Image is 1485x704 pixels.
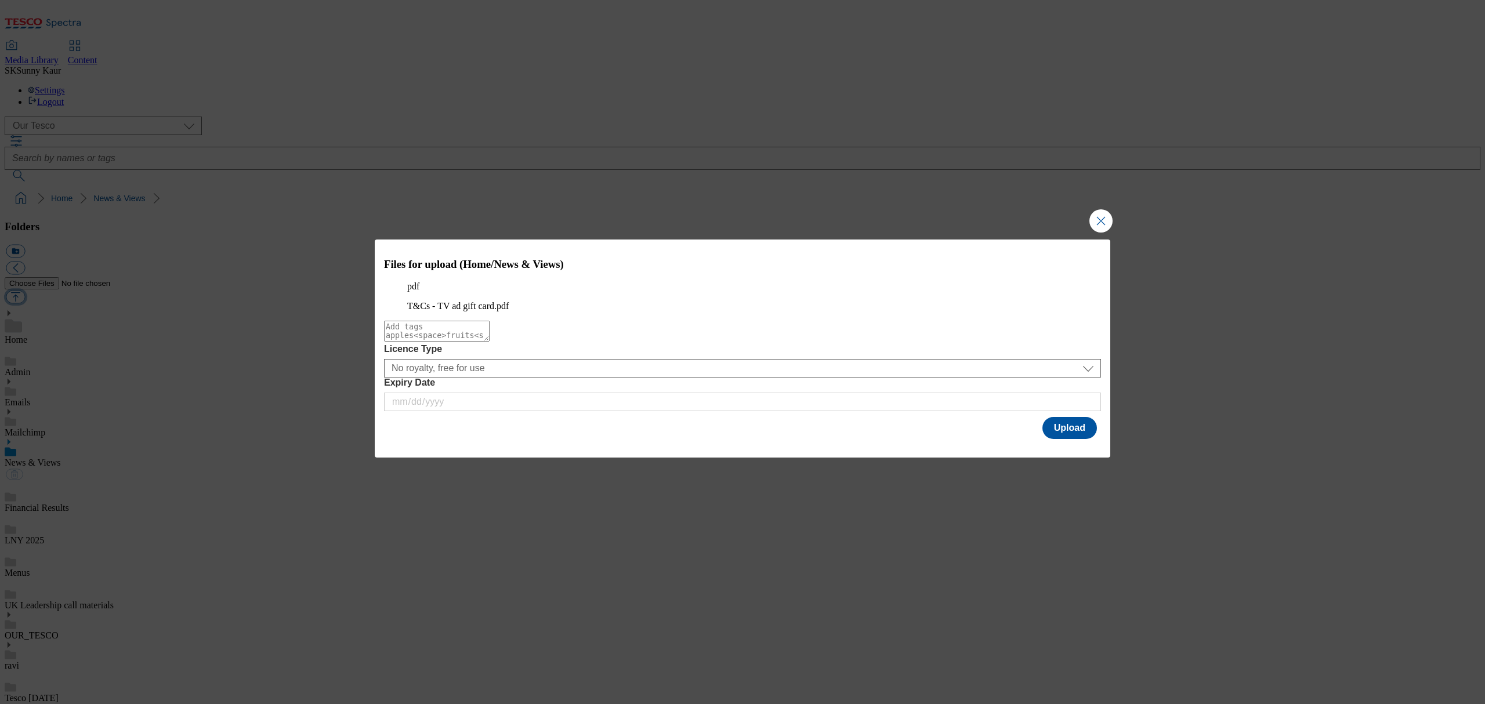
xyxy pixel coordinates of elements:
[375,239,1110,458] div: Modal
[384,344,1101,354] label: Licence Type
[384,378,1101,388] label: Expiry Date
[384,258,1101,271] h3: Files for upload (Home/News & Views)
[1089,209,1113,233] button: Close Modal
[407,301,1078,311] figcaption: T&Cs - TV ad gift card.pdf
[1042,417,1097,439] button: Upload
[407,281,1078,292] p: pdf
